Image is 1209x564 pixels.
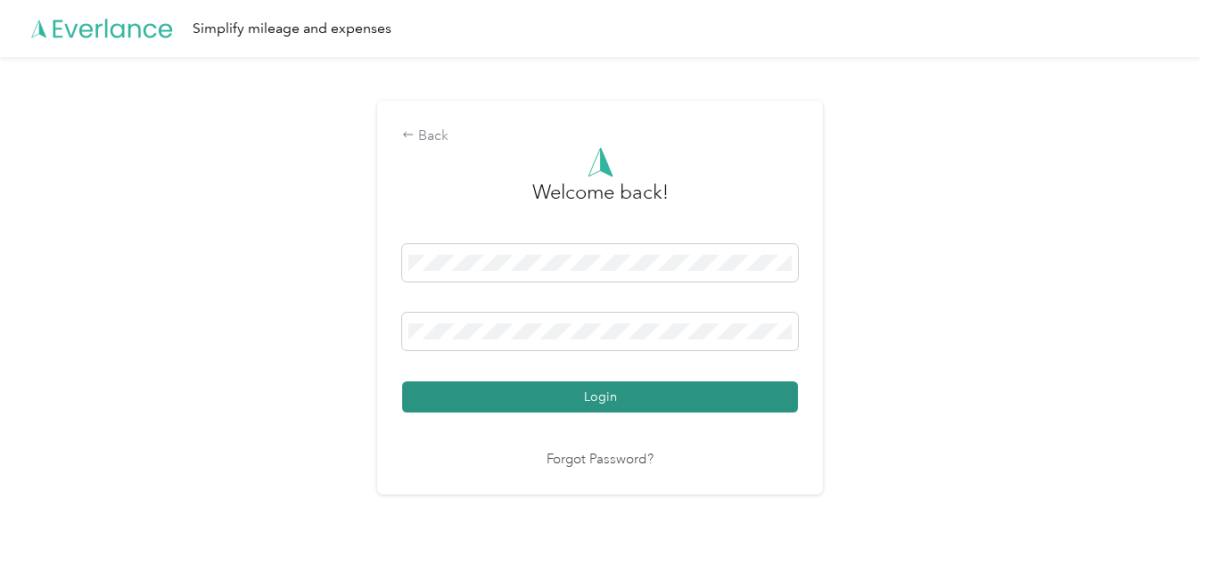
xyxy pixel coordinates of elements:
[1109,464,1209,564] iframe: Everlance-gr Chat Button Frame
[547,450,654,470] a: Forgot Password?
[532,177,669,225] h3: greeting
[193,18,391,40] div: Simplify mileage and expenses
[402,381,798,413] button: Login
[402,126,798,147] div: Back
